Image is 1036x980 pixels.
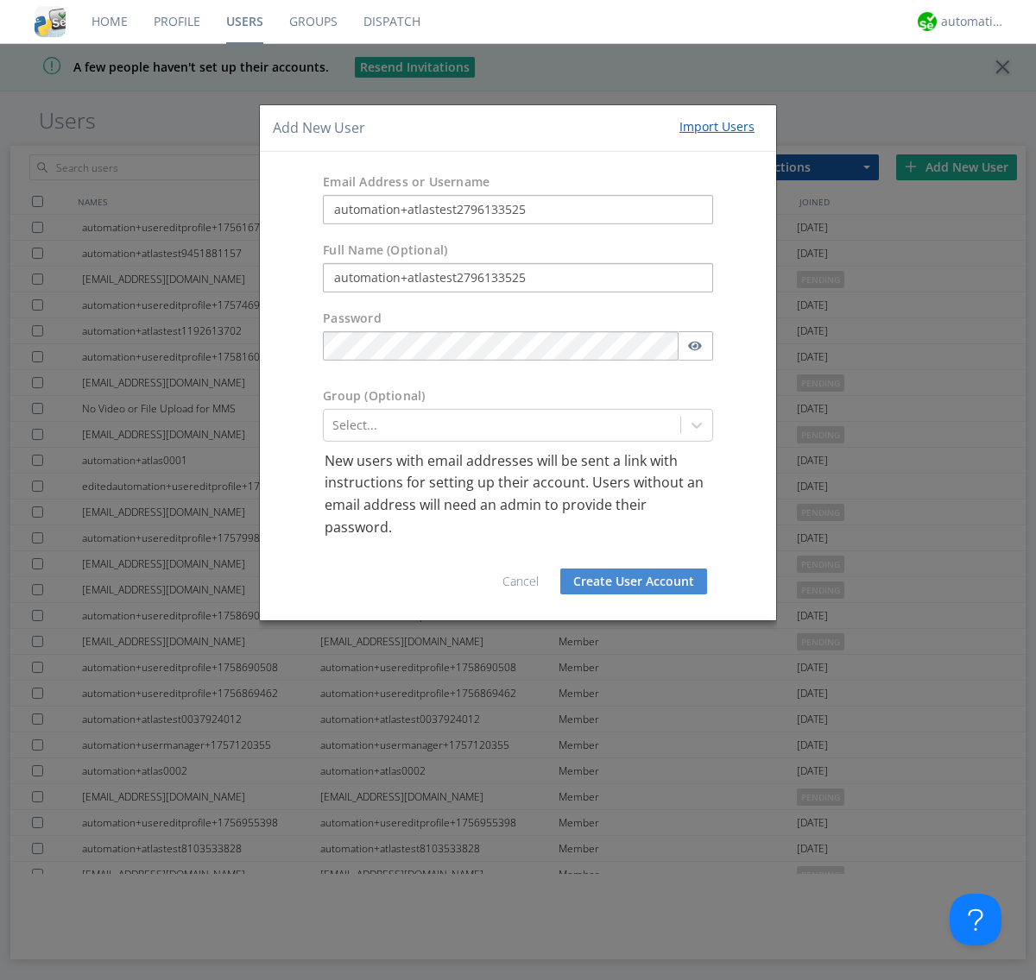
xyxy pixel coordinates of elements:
h4: Add New User [273,118,365,138]
img: cddb5a64eb264b2086981ab96f4c1ba7 [35,6,66,37]
img: d2d01cd9b4174d08988066c6d424eccd [918,12,937,31]
div: Import Users [679,118,755,135]
input: e.g. email@address.com, Housekeeping1 [323,195,713,224]
button: Create User Account [560,569,707,594]
label: Email Address or Username [323,173,490,191]
label: Group (Optional) [323,387,425,405]
a: Cancel [502,573,539,589]
label: Full Name (Optional) [323,242,447,259]
div: automation+atlas [941,13,1006,30]
label: Password [323,310,382,327]
input: Julie Appleseed [323,263,713,292]
p: New users with email addresses will be sent a link with instructions for setting up their account... [325,450,711,538]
